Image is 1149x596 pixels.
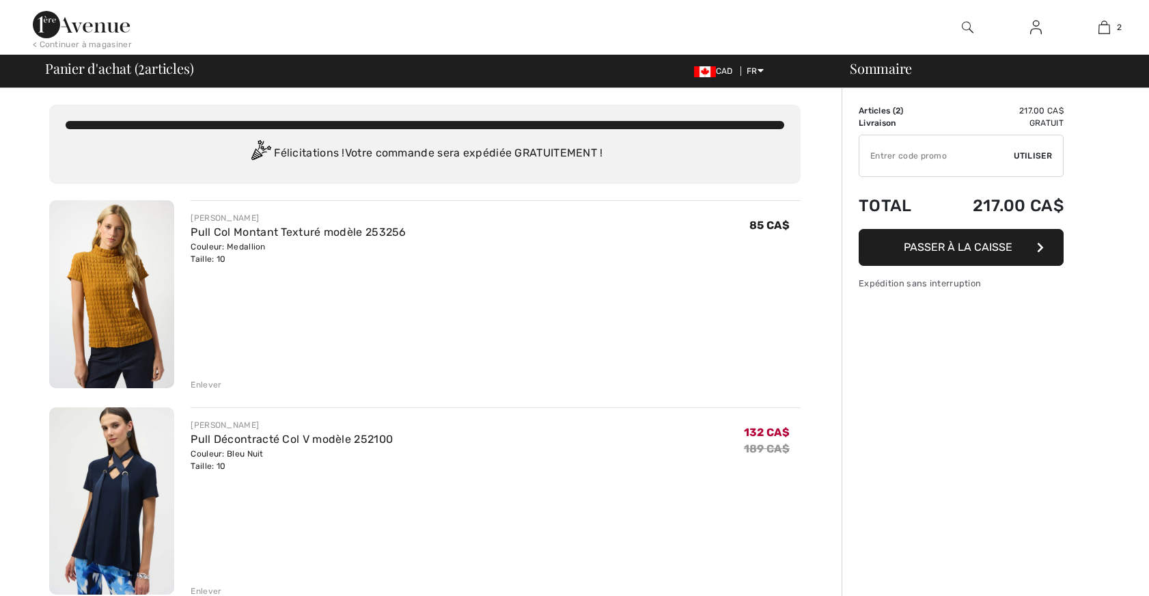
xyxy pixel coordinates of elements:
[1014,150,1052,162] span: Utiliser
[859,135,1014,176] input: Code promo
[191,212,406,224] div: [PERSON_NAME]
[934,117,1064,129] td: Gratuit
[191,379,221,391] div: Enlever
[859,117,934,129] td: Livraison
[247,140,274,167] img: Congratulation2.svg
[33,11,130,38] img: 1ère Avenue
[138,58,145,76] span: 2
[859,229,1064,266] button: Passer à la caisse
[749,219,790,232] span: 85 CA$
[191,448,393,472] div: Couleur: Bleu Nuit Taille: 10
[747,66,764,76] span: FR
[1030,19,1042,36] img: Mes infos
[744,426,790,439] span: 132 CA$
[904,241,1012,254] span: Passer à la caisse
[191,433,393,446] a: Pull Décontracté Col V modèle 252100
[962,19,973,36] img: recherche
[859,182,934,229] td: Total
[694,66,716,77] img: Canadian Dollar
[859,105,934,117] td: Articles ( )
[1070,19,1137,36] a: 2
[859,277,1064,290] div: Expédition sans interruption
[49,407,174,595] img: Pull Décontracté Col V modèle 252100
[191,419,393,431] div: [PERSON_NAME]
[45,62,193,75] span: Panier d'achat ( articles)
[33,38,132,51] div: < Continuer à magasiner
[1019,19,1053,36] a: Se connecter
[744,442,790,455] s: 189 CA$
[934,105,1064,117] td: 217.00 CA$
[49,200,174,388] img: Pull Col Montant Texturé modèle 253256
[833,62,1141,75] div: Sommaire
[934,182,1064,229] td: 217.00 CA$
[694,66,738,76] span: CAD
[191,241,406,265] div: Couleur: Medallion Taille: 10
[896,106,900,116] span: 2
[66,140,784,167] div: Félicitations ! Votre commande sera expédiée GRATUITEMENT !
[1098,19,1110,36] img: Mon panier
[1117,21,1122,33] span: 2
[191,226,406,239] a: Pull Col Montant Texturé modèle 253256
